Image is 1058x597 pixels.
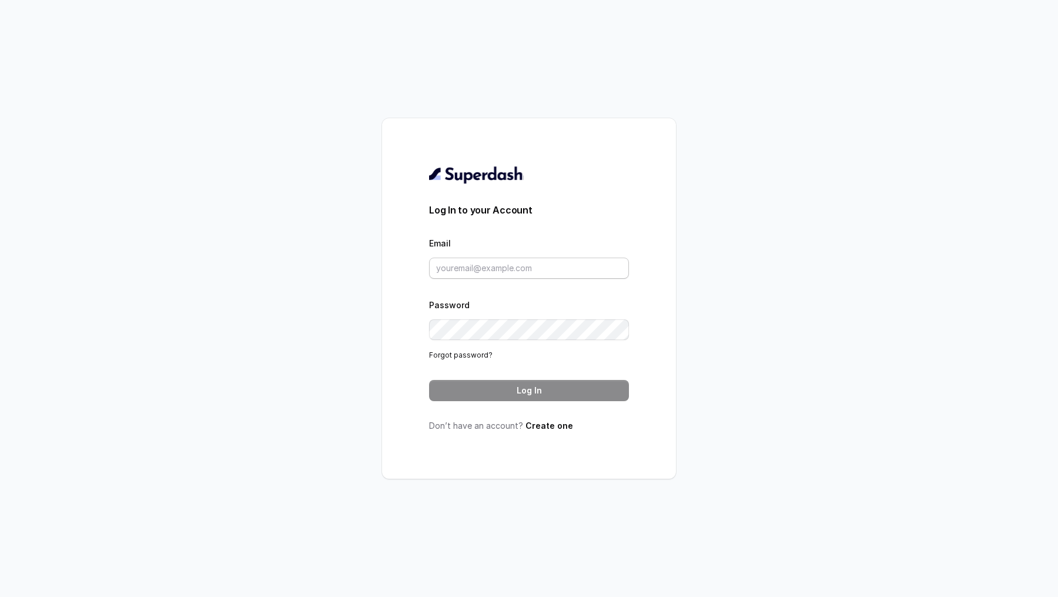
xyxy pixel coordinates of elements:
[429,258,629,279] input: youremail@example.com
[429,351,493,359] a: Forgot password?
[429,380,629,401] button: Log In
[429,238,451,248] label: Email
[429,165,524,184] img: light.svg
[429,300,470,310] label: Password
[429,203,629,217] h3: Log In to your Account
[429,420,629,432] p: Don’t have an account?
[525,421,573,431] a: Create one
